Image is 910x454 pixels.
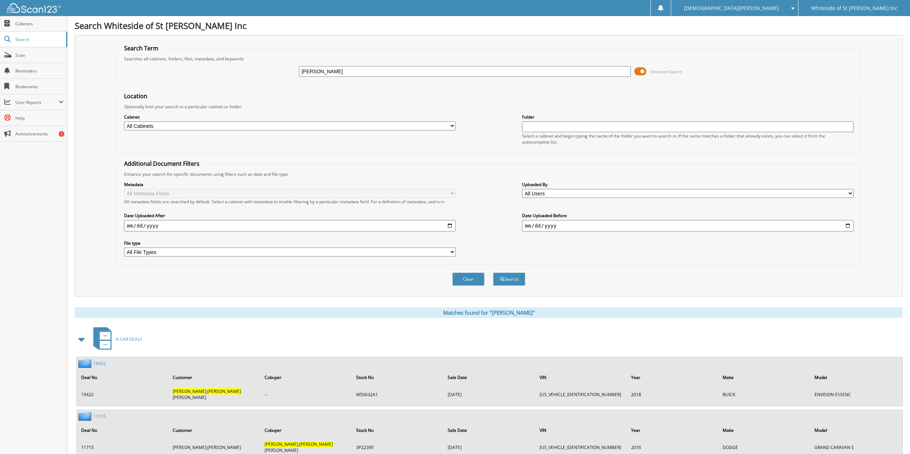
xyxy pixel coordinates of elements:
[684,6,779,10] span: [DEMOGRAPHIC_DATA][PERSON_NAME]
[124,181,456,188] label: Metadata
[78,412,93,421] img: folder2.png
[120,160,203,168] legend: Additional Document Filters
[124,114,456,120] label: Cabinet
[353,385,443,403] td: W50632A1
[719,385,810,403] td: BUICK
[120,92,151,100] legend: Location
[120,171,857,177] div: Enhance your search for specific documents using filters such as date and file type.
[89,325,142,353] a: A CAR DEALS
[522,114,854,120] label: Folder
[299,441,333,447] span: [PERSON_NAME]
[59,131,64,137] div: 1
[15,36,63,43] span: Search
[811,423,902,438] th: Model
[120,56,857,62] div: Searches all cabinets, folders, files, metadata, and keywords
[261,423,352,438] th: Cobuyer
[261,385,352,403] td: --
[650,69,682,74] span: Advanced Search
[811,385,902,403] td: ENVISION ESSENC
[628,423,718,438] th: Year
[628,370,718,385] th: Year
[169,370,260,385] th: Customer
[536,423,627,438] th: VIN
[522,133,854,145] div: Select a cabinet and begin typing the name of the folder you want to search in. If the name match...
[93,360,106,366] a: 19422
[124,213,456,219] label: Date Uploaded After
[522,220,854,231] input: end
[116,336,142,342] span: A CAR DEALS
[78,385,168,403] td: 19422
[719,423,810,438] th: Make
[15,131,64,137] span: Announcements
[452,273,484,286] button: Clear
[7,3,61,13] img: scan123-logo-white.svg
[120,104,857,110] div: Optionally limit your search to a particular cabinet or folder
[15,52,64,58] span: Scan
[353,423,443,438] th: Stock No
[173,388,206,394] span: [PERSON_NAME]
[15,115,64,121] span: Help
[811,6,897,10] span: Whiteside of St [PERSON_NAME] Inc
[444,370,535,385] th: Sale Date
[78,423,168,438] th: Deal No
[120,44,162,52] legend: Search Term
[78,359,93,368] img: folder2.png
[811,370,902,385] th: Model
[124,240,456,246] label: File type
[536,370,627,385] th: VIN
[78,370,168,385] th: Deal No
[265,441,298,447] span: [PERSON_NAME]
[124,220,456,231] input: start
[444,423,535,438] th: Sale Date
[15,99,59,105] span: User Reports
[719,370,810,385] th: Make
[15,21,64,27] span: Cabinets
[169,423,260,438] th: Customer
[435,199,444,205] a: here
[522,181,854,188] label: Uploaded By
[493,273,525,286] button: Search
[15,84,64,90] span: Bookmarks
[124,199,456,205] div: All metadata fields are searched by default. Select a cabinet with metadata to enable filtering b...
[522,213,854,219] label: Date Uploaded Before
[207,388,241,394] span: [PERSON_NAME]
[93,413,106,419] a: 11715
[261,370,352,385] th: Cobuyer
[169,385,260,403] td: ; [PERSON_NAME]
[444,385,535,403] td: [DATE]
[75,20,903,31] h1: Search Whiteside of St [PERSON_NAME] Inc
[353,370,443,385] th: Stock No
[536,385,627,403] td: [US_VEHICLE_IDENTIFICATION_NUMBER]
[75,307,903,318] div: Matches found for "[PERSON_NAME]"
[15,68,64,74] span: Reminders
[628,385,718,403] td: 2018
